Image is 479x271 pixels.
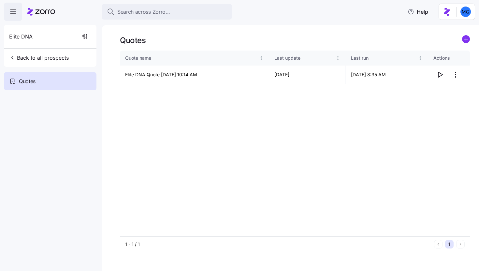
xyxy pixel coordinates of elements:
div: Last run [351,54,417,62]
div: Actions [433,54,465,62]
a: add icon [462,35,470,45]
span: Back to all prospects [9,54,69,62]
a: Quotes [4,72,96,90]
button: Help [402,5,433,18]
td: Elite DNA Quote [DATE] 10:14 AM [120,66,269,84]
th: Last runNot sorted [346,51,428,66]
span: Quotes [19,77,36,85]
div: Quote name [125,54,258,62]
span: Search across Zorro... [117,8,170,16]
th: Last updateNot sorted [269,51,346,66]
div: Not sorted [259,56,264,60]
th: Quote nameNot sorted [120,51,269,66]
button: Back to all prospects [7,51,71,64]
td: [DATE] 8:35 AM [346,66,428,84]
svg: add icon [462,35,470,43]
div: 1 - 1 / 1 [125,241,431,248]
td: [DATE] [269,66,346,84]
span: Elite DNA [9,33,33,41]
div: Not sorted [336,56,340,60]
img: 61c362f0e1d336c60eacb74ec9823875 [460,7,471,17]
button: Next page [456,240,465,248]
h1: Quotes [120,35,146,45]
button: Previous page [434,240,443,248]
button: Search across Zorro... [102,4,232,20]
button: 1 [445,240,454,248]
div: Not sorted [418,56,423,60]
div: Last update [274,54,335,62]
span: Help [408,8,428,16]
